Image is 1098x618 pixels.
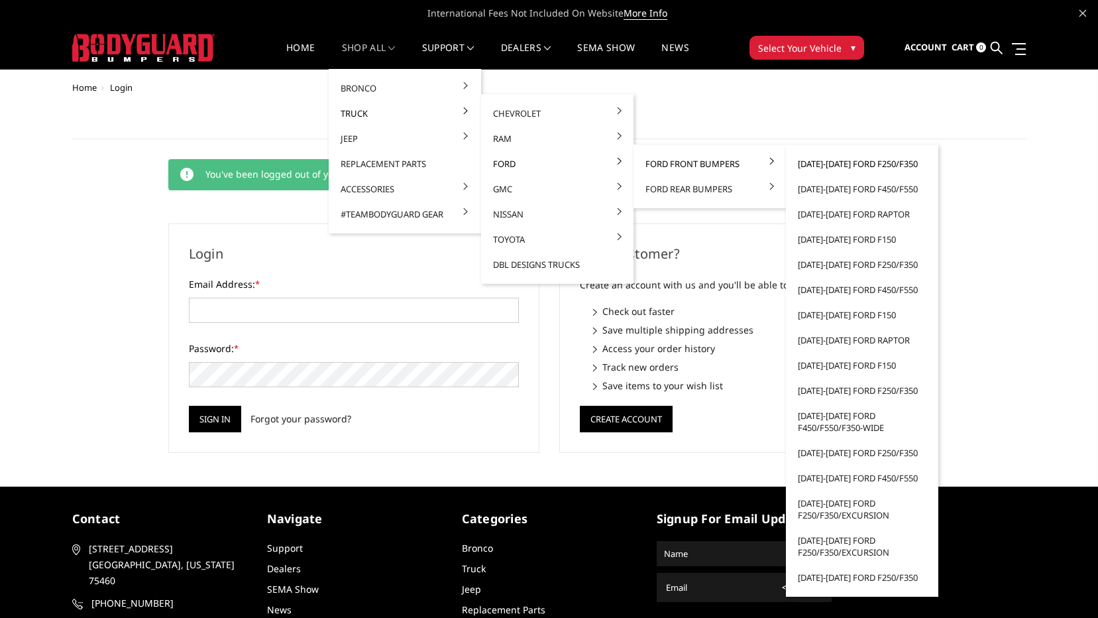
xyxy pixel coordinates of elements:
[486,252,628,277] a: DBL Designs Trucks
[205,168,439,180] span: You've been logged out of your account successfully.
[267,603,292,616] a: News
[791,227,933,252] a: [DATE]-[DATE] Ford F150
[661,577,776,598] input: Email
[749,36,864,60] button: Select Your Vehicle
[791,565,933,590] a: [DATE]-[DATE] Ford F250/F350
[72,595,247,611] a: [PHONE_NUMBER]
[639,151,781,176] a: Ford Front Bumpers
[189,341,519,355] label: Password:
[791,302,933,328] a: [DATE]-[DATE] Ford F150
[791,465,933,491] a: [DATE]-[DATE] Ford F450/F550
[593,360,910,374] li: Track new orders
[267,562,301,575] a: Dealers
[462,562,486,575] a: Truck
[422,43,474,69] a: Support
[334,151,476,176] a: Replacement Parts
[659,543,830,564] input: Name
[791,378,933,403] a: [DATE]-[DATE] Ford F250/F350
[486,227,628,252] a: Toyota
[791,353,933,378] a: [DATE]-[DATE] Ford F150
[334,126,476,151] a: Jeep
[462,510,637,528] h5: Categories
[286,43,315,69] a: Home
[334,101,476,126] a: Truck
[110,82,133,93] span: Login
[267,583,319,595] a: SEMA Show
[72,106,1026,139] h1: Sign in
[758,41,842,55] span: Select Your Vehicle
[334,202,476,227] a: #TeamBodyguard Gear
[462,603,545,616] a: Replacement Parts
[657,510,832,528] h5: signup for email updates
[791,252,933,277] a: [DATE]-[DATE] Ford F250/F350
[89,541,243,589] span: [STREET_ADDRESS] [GEOGRAPHIC_DATA], [US_STATE] 75460
[593,379,910,393] li: Save items to your wish list
[791,528,933,565] a: [DATE]-[DATE] Ford F250/F350/Excursion
[250,412,351,426] a: Forgot your password?
[334,76,476,101] a: Bronco
[72,34,215,62] img: BODYGUARD BUMPERS
[462,583,481,595] a: Jeep
[580,277,910,293] p: Create an account with us and you'll be able to:
[639,176,781,202] a: Ford Rear Bumpers
[593,323,910,337] li: Save multiple shipping addresses
[72,510,247,528] h5: contact
[593,341,910,355] li: Access your order history
[486,176,628,202] a: GMC
[791,491,933,528] a: [DATE]-[DATE] Ford F250/F350/Excursion
[577,43,635,69] a: SEMA Show
[905,30,947,66] a: Account
[189,277,519,291] label: Email Address:
[791,440,933,465] a: [DATE]-[DATE] Ford F250/F350
[334,176,476,202] a: Accessories
[791,403,933,440] a: [DATE]-[DATE] Ford F450/F550/F350-wide
[486,151,628,176] a: Ford
[952,30,986,66] a: Cart 0
[342,43,396,69] a: shop all
[593,304,910,318] li: Check out faster
[624,7,667,20] a: More Info
[580,411,673,424] a: Create Account
[791,328,933,353] a: [DATE]-[DATE] Ford Raptor
[486,126,628,151] a: Ram
[267,510,442,528] h5: Navigate
[1032,554,1098,618] iframe: Chat Widget
[952,41,974,53] span: Cart
[976,42,986,52] span: 0
[72,82,97,93] a: Home
[189,244,519,264] h2: Login
[791,151,933,176] a: [DATE]-[DATE] Ford F250/F350
[91,595,245,611] span: [PHONE_NUMBER]
[501,43,551,69] a: Dealers
[661,43,688,69] a: News
[791,176,933,202] a: [DATE]-[DATE] Ford F450/F550
[462,542,493,554] a: Bronco
[486,101,628,126] a: Chevrolet
[267,542,303,554] a: Support
[791,202,933,227] a: [DATE]-[DATE] Ford Raptor
[851,40,855,54] span: ▾
[580,406,673,432] button: Create Account
[189,406,241,432] input: Sign in
[486,202,628,227] a: Nissan
[791,277,933,302] a: [DATE]-[DATE] Ford F450/F550
[580,244,910,264] h2: New Customer?
[905,41,947,53] span: Account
